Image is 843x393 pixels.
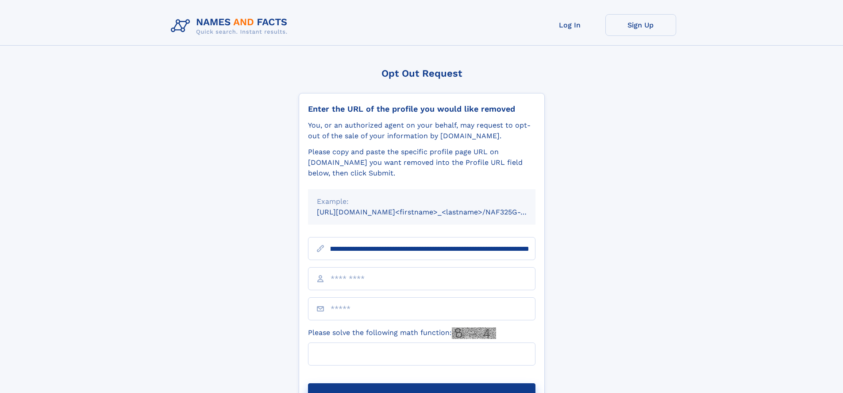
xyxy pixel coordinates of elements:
[317,196,527,207] div: Example:
[299,68,545,79] div: Opt Out Request
[308,120,535,141] div: You, or an authorized agent on your behalf, may request to opt-out of the sale of your informatio...
[308,327,496,339] label: Please solve the following math function:
[535,14,605,36] a: Log In
[308,104,535,114] div: Enter the URL of the profile you would like removed
[167,14,295,38] img: Logo Names and Facts
[317,208,552,216] small: [URL][DOMAIN_NAME]<firstname>_<lastname>/NAF325G-xxxxxxxx
[605,14,676,36] a: Sign Up
[308,147,535,179] div: Please copy and paste the specific profile page URL on [DOMAIN_NAME] you want removed into the Pr...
